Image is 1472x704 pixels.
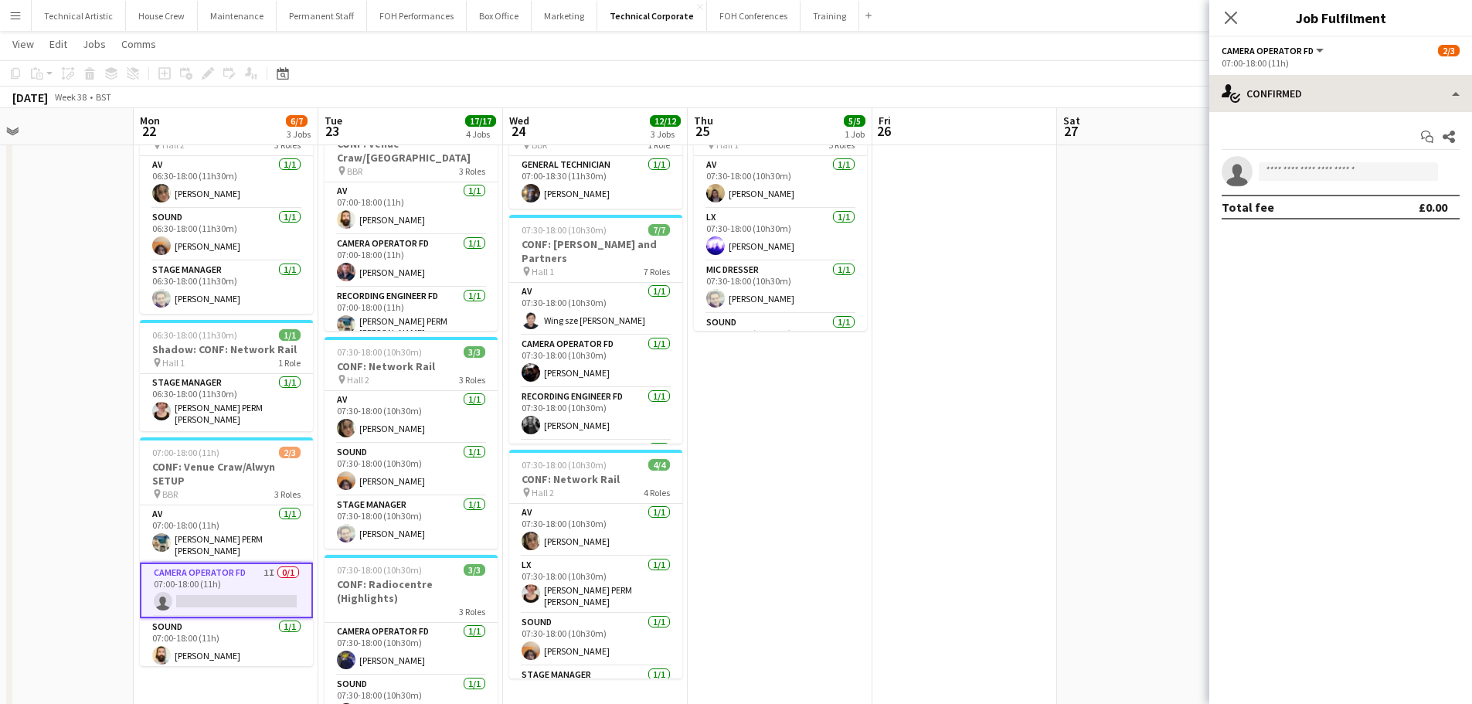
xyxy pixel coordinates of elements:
span: Fri [879,114,891,128]
button: FOH Performances [367,1,467,31]
span: 2/3 [1438,45,1460,56]
span: 23 [322,122,342,140]
a: Jobs [76,34,112,54]
span: 3/3 [464,564,485,576]
app-job-card: 07:30-18:00 (10h30m)3/3CONF: Network Rail Hall 23 RolesAV1/107:30-18:00 (10h30m)[PERSON_NAME]Soun... [325,337,498,549]
span: 7/7 [648,224,670,236]
span: 07:30-18:00 (10h30m) [337,564,422,576]
h3: CONF: [PERSON_NAME] and Partners [509,237,682,265]
app-card-role: Recording Engineer FD1/107:30-18:00 (10h30m)[PERSON_NAME] [509,388,682,440]
app-job-card: 07:30-18:00 (10h30m)7/7CONF: [PERSON_NAME] and Partners Hall 17 RolesAV1/107:30-18:00 (10h30m)Win... [509,215,682,444]
span: BBR [162,488,178,500]
app-card-role: Sound1/107:30-18:00 (10h30m)[PERSON_NAME] [325,444,498,496]
button: Maintenance [198,1,277,31]
div: 07:00-18:00 (11h) [1222,57,1460,69]
span: 5/5 [844,115,865,127]
div: Total fee [1222,199,1274,215]
app-card-role: Camera Operator FD1I0/107:00-18:00 (11h) [140,563,313,618]
div: 4 Jobs [466,128,495,140]
span: 07:00-18:00 (11h) [152,447,219,458]
span: 3 Roles [459,606,485,617]
span: BBR [347,165,362,177]
button: Marketing [532,1,597,31]
span: 7 Roles [644,266,670,277]
app-card-role: Camera Operator FD1/107:30-18:00 (10h30m)[PERSON_NAME] [509,335,682,388]
app-job-card: 06:30-18:00 (11h30m)3/3CONF: Network Rail Hall 23 RolesAV1/106:30-18:00 (11h30m)[PERSON_NAME]Soun... [140,102,313,314]
a: View [6,34,40,54]
button: FOH Conferences [707,1,801,31]
h3: CONF: Venue Craw/[GEOGRAPHIC_DATA] [325,137,498,165]
span: 07:30-18:00 (10h30m) [337,346,422,358]
button: Permanent Staff [277,1,367,31]
app-job-card: Updated07:00-18:00 (11h)3/3CONF: Venue Craw/[GEOGRAPHIC_DATA] BBR3 RolesAV1/107:00-18:00 (11h)[PE... [325,102,498,331]
app-card-role: AV1/107:30-18:00 (10h30m)[PERSON_NAME] [325,391,498,444]
a: Edit [43,34,73,54]
app-card-role: Mic Dresser1/107:30-18:00 (10h30m)[PERSON_NAME] [694,261,867,314]
button: Camera Operator FD [1222,45,1326,56]
app-card-role: LX1/107:30-18:00 (10h30m)[PERSON_NAME] PERM [PERSON_NAME] [509,556,682,614]
app-card-role: Stage Manager1/106:30-18:00 (11h30m)[PERSON_NAME] [140,261,313,314]
app-card-role: Sound1/107:00-18:00 (11h)[PERSON_NAME] [140,618,313,671]
span: Week 38 [51,91,90,103]
span: 22 [138,122,160,140]
div: 3 Jobs [287,128,311,140]
span: Tue [325,114,342,128]
button: House Crew [126,1,198,31]
a: Comms [115,34,162,54]
app-job-card: 07:00-18:30 (11h30m)1/1CONF: [URL] BBR1 RoleGeneral Technician1/107:00-18:30 (11h30m)[PERSON_NAME] [509,102,682,209]
span: Hall 2 [347,374,369,386]
span: 07:30-18:00 (10h30m) [522,224,607,236]
span: View [12,37,34,51]
div: 1 Job [845,128,865,140]
app-card-role: General Technician1/107:00-18:30 (11h30m)[PERSON_NAME] [509,156,682,209]
span: 3 Roles [274,488,301,500]
app-card-role: Sound1/107:30-18:00 (10h30m) [694,314,867,371]
span: 27 [1061,122,1080,140]
div: 06:30-18:00 (11h30m)1/1Shadow: CONF: Network Rail Hall 11 RoleStage Manager1/106:30-18:00 (11h30m... [140,320,313,431]
h3: CONF: Network Rail [509,472,682,486]
div: £0.00 [1419,199,1447,215]
app-card-role: Stage Manager1/107:30-18:00 (10h30m)[PERSON_NAME] [325,496,498,549]
app-job-card: 07:00-18:00 (11h)2/3CONF: Venue Craw/Alwyn SETUP BBR3 RolesAV1/107:00-18:00 (11h)[PERSON_NAME] PE... [140,437,313,666]
span: Hall 1 [532,266,554,277]
app-job-card: 07:30-18:00 (10h30m)5/5CONF: PRP Hall 15 RolesAV1/107:30-18:00 (10h30m)[PERSON_NAME]LX1/107:30-18... [694,102,867,331]
span: Wed [509,114,529,128]
span: 24 [507,122,529,140]
h3: Job Fulfilment [1209,8,1472,28]
div: Confirmed [1209,75,1472,112]
span: Hall 2 [532,487,554,498]
span: 1 Role [278,357,301,369]
span: Camera Operator FD [1222,45,1314,56]
app-card-role: Sound1/106:30-18:00 (11h30m)[PERSON_NAME] [140,209,313,261]
h3: CONF: Venue Craw/Alwyn SETUP [140,460,313,488]
div: 3 Jobs [651,128,680,140]
span: 3 Roles [459,165,485,177]
span: 07:30-18:00 (10h30m) [522,459,607,471]
app-card-role: AV1/107:30-18:00 (10h30m)Wing sze [PERSON_NAME] [509,283,682,335]
h3: Shadow: CONF: Network Rail [140,342,313,356]
button: Training [801,1,859,31]
span: Thu [694,114,713,128]
span: 1/1 [279,329,301,341]
button: Technical Artistic [32,1,126,31]
app-card-role: Sound1/107:30-18:00 (10h30m)[PERSON_NAME] [509,614,682,666]
span: Sat [1063,114,1080,128]
span: 06:30-18:00 (11h30m) [152,329,237,341]
button: Technical Corporate [597,1,707,31]
div: BST [96,91,111,103]
app-card-role: AV1/107:30-18:00 (10h30m)[PERSON_NAME] [694,156,867,209]
span: Jobs [83,37,106,51]
h3: CONF: Network Rail [325,359,498,373]
button: Box Office [467,1,532,31]
app-card-role: AV1/107:00-18:00 (11h)[PERSON_NAME] [325,182,498,235]
span: 17/17 [465,115,496,127]
h3: CONF: Radiocentre (Highlights) [325,577,498,605]
div: [DATE] [12,90,48,105]
span: Hall 1 [162,357,185,369]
